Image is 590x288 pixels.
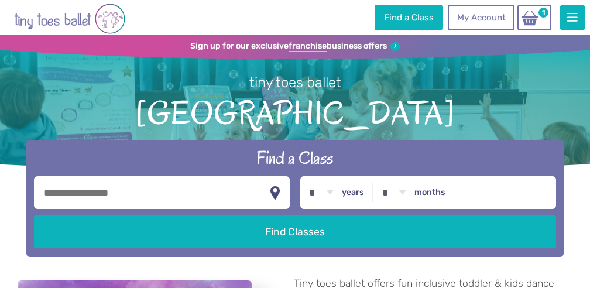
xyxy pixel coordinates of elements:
[517,5,551,30] a: 1
[537,6,550,19] span: 1
[448,5,514,30] a: My Account
[414,187,445,198] label: months
[249,74,341,91] small: tiny toes ballet
[17,92,573,131] span: [GEOGRAPHIC_DATA]
[34,215,556,248] button: Find Classes
[342,187,364,198] label: years
[289,41,327,52] strong: franchise
[34,146,556,170] h2: Find a Class
[190,41,400,52] a: Sign up for our exclusivefranchisebusiness offers
[14,2,125,35] img: tiny toes ballet
[375,5,442,30] a: Find a Class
